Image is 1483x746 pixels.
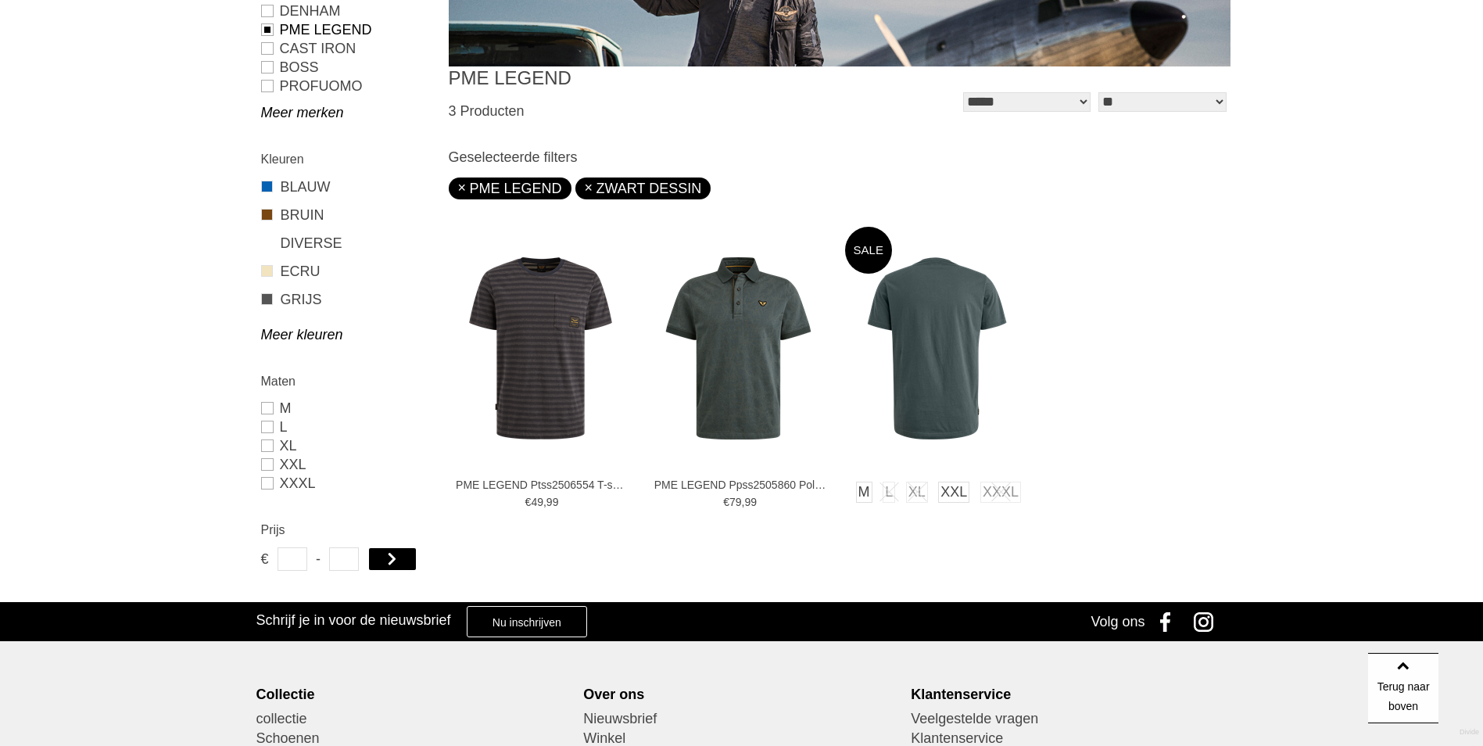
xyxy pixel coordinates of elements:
[449,66,840,90] h1: PME LEGEND
[911,709,1227,729] a: Veelgestelde vragen
[456,478,628,492] a: PME LEGEND Ptss2506554 T-shirts
[1188,602,1227,641] a: Instagram
[583,686,899,703] div: Over ons
[531,496,543,508] span: 49
[654,478,826,492] a: PME LEGEND Ppss2505860 Polo's
[261,177,429,197] a: BLAUW
[261,77,429,95] a: PROFUOMO
[723,496,729,508] span: €
[449,256,632,440] img: PME LEGEND Ptss2506554 T-shirts
[261,149,429,169] h2: Kleuren
[449,149,1230,166] h3: Geselecteerde filters
[543,496,546,508] span: ,
[261,474,429,493] a: XXXL
[261,39,429,58] a: CAST IRON
[261,20,429,39] a: PME LEGEND
[467,606,587,637] a: Nu inschrijven
[261,455,429,474] a: XXL
[911,686,1227,703] div: Klantenservice
[261,399,429,418] a: M
[546,496,559,508] span: 99
[256,612,450,629] h3: Schrijf je in voor de nieuwsbrief
[647,256,830,440] img: PME LEGEND Ppss2505860 Polo's
[261,520,429,540] h2: Prijs
[525,496,532,508] span: €
[261,418,429,436] a: L
[261,325,429,344] a: Meer kleuren
[261,2,429,20] a: DENHAM
[458,181,562,196] a: PME LEGEND
[261,436,429,455] a: XL
[1091,602,1144,641] div: Volg ons
[261,289,429,310] a: GRIJS
[742,496,745,508] span: ,
[1460,723,1479,742] a: Divide
[261,103,429,122] a: Meer merken
[449,103,525,119] span: 3 Producten
[1368,653,1438,723] a: Terug naar boven
[729,496,742,508] span: 79
[256,686,571,703] div: Collectie
[316,547,321,571] span: -
[261,205,429,225] a: BRUIN
[583,709,899,729] a: Nieuwsbrief
[261,58,429,77] a: BOSS
[256,709,571,729] a: collectie
[261,547,269,571] span: €
[1149,602,1188,641] a: Facebook
[261,261,429,282] a: ECRU
[261,371,429,391] h2: Maten
[744,496,757,508] span: 99
[856,482,872,503] a: M
[261,233,429,253] a: DIVERSE
[585,181,702,196] a: ZWART DESSIN
[845,256,1029,440] img: PME LEGEND Ptss2504596 T-shirts
[938,482,969,503] a: XXL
